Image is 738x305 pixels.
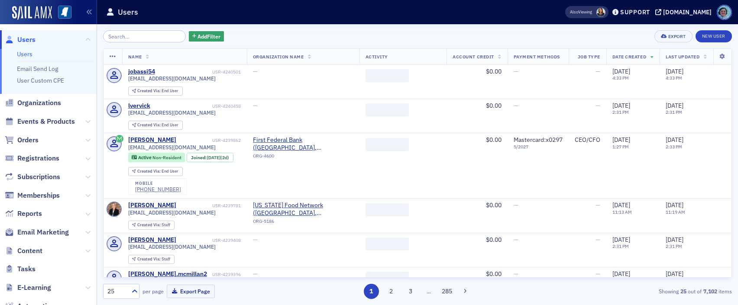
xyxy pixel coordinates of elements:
span: [EMAIL_ADDRESS][DOMAIN_NAME] [128,75,216,82]
span: Content [17,246,42,256]
span: — [514,236,518,244]
time: 2:31 PM [666,109,682,115]
span: 5 / 2027 [514,144,563,150]
div: End User [137,169,178,174]
time: 2:31 PM [612,243,629,249]
span: Noma Burge [596,8,605,17]
span: Organizations [17,98,61,108]
div: USR-4240458 [152,103,241,109]
span: [EMAIL_ADDRESS][DOMAIN_NAME] [128,209,216,216]
span: Name [128,54,142,60]
span: — [253,102,258,109]
span: $0.00 [486,102,502,109]
div: [PHONE_NUMBER] [135,186,181,193]
button: 285 [440,284,455,299]
div: USR-4239408 [178,238,241,243]
span: — [514,102,518,109]
time: 2:31 PM [666,243,682,249]
span: … [423,287,435,295]
div: Showing out of items [528,287,732,295]
a: First Federal Bank ([GEOGRAPHIC_DATA], [GEOGRAPHIC_DATA]) [253,136,353,151]
div: USR-4240501 [156,69,241,75]
div: Created Via: End User [128,167,183,176]
span: — [514,67,518,75]
span: Last Updated [666,54,699,60]
span: [DATE] [612,236,630,244]
span: $0.00 [486,67,502,75]
span: Activity [366,54,388,60]
span: $0.00 [486,136,502,144]
span: Active [138,154,152,161]
span: ‌ [366,69,409,82]
strong: 7,102 [702,287,719,295]
span: Payment Methods [514,54,560,60]
a: Email Marketing [5,228,69,237]
time: 11:13 AM [612,209,632,215]
span: — [596,201,600,209]
a: Users [5,35,36,45]
div: Export [668,34,686,39]
div: Staff [137,223,170,228]
a: Tasks [5,264,36,274]
span: [DATE] [666,67,683,75]
time: 2:31 PM [612,109,629,115]
span: [EMAIL_ADDRESS][DOMAIN_NAME] [128,244,216,250]
h1: Users [118,7,138,17]
div: Created Via: End User [128,87,183,96]
a: Reports [5,209,42,218]
span: Organization Name [253,54,304,60]
span: — [596,102,600,109]
span: Mississippi Food Network (Jackson, MS) [253,202,353,217]
span: Users [17,35,36,45]
a: Memberships [5,191,60,200]
span: [DATE] [666,236,683,244]
span: Job Type [578,54,600,60]
button: AddFilter [189,31,224,42]
span: [DATE] [666,136,683,144]
a: SailAMX [12,6,52,20]
div: End User [137,123,178,128]
div: ORG-5186 [253,218,353,227]
a: Email Send Log [17,65,58,73]
span: — [253,236,258,244]
span: Add Filter [197,32,220,40]
a: [PERSON_NAME] [128,202,176,209]
span: Tasks [17,264,36,274]
span: E-Learning [17,283,51,292]
div: Created Via: End User [128,121,183,130]
span: $0.00 [486,236,502,244]
a: [US_STATE] Food Network ([GEOGRAPHIC_DATA], [GEOGRAPHIC_DATA]) [253,202,353,217]
div: lvervick [128,102,150,110]
div: Created Via: Staff [128,255,175,264]
span: [DATE] [207,154,220,161]
span: Account Credit [453,54,494,60]
span: [DATE] [612,136,630,144]
span: $0.00 [486,270,502,278]
time: 11:19 AM [666,209,685,215]
span: [DATE] [612,67,630,75]
span: Viewing [570,9,592,15]
span: Created Via : [137,256,162,262]
span: — [596,67,600,75]
span: — [253,270,258,278]
span: Mastercard : x0297 [514,136,563,144]
span: First Federal Bank (Tuscaloosa, AL) [253,136,353,151]
span: Subscriptions [17,172,60,182]
a: Organizations [5,98,61,108]
span: [DATE] [612,102,630,109]
span: — [596,236,600,244]
div: Staff [137,257,170,262]
div: [PERSON_NAME] [128,136,176,144]
span: ‌ [366,238,409,250]
span: — [253,67,258,75]
div: USR-4239781 [178,203,241,209]
div: jobassi54 [128,68,155,76]
span: ‌ [366,138,409,151]
span: [DATE] [666,102,683,109]
span: — [514,201,518,209]
span: [EMAIL_ADDRESS][DOMAIN_NAME] [128,144,216,151]
span: ‌ [366,272,409,285]
button: Export Page [167,285,215,298]
a: New User [696,30,732,42]
div: Also [570,9,578,15]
